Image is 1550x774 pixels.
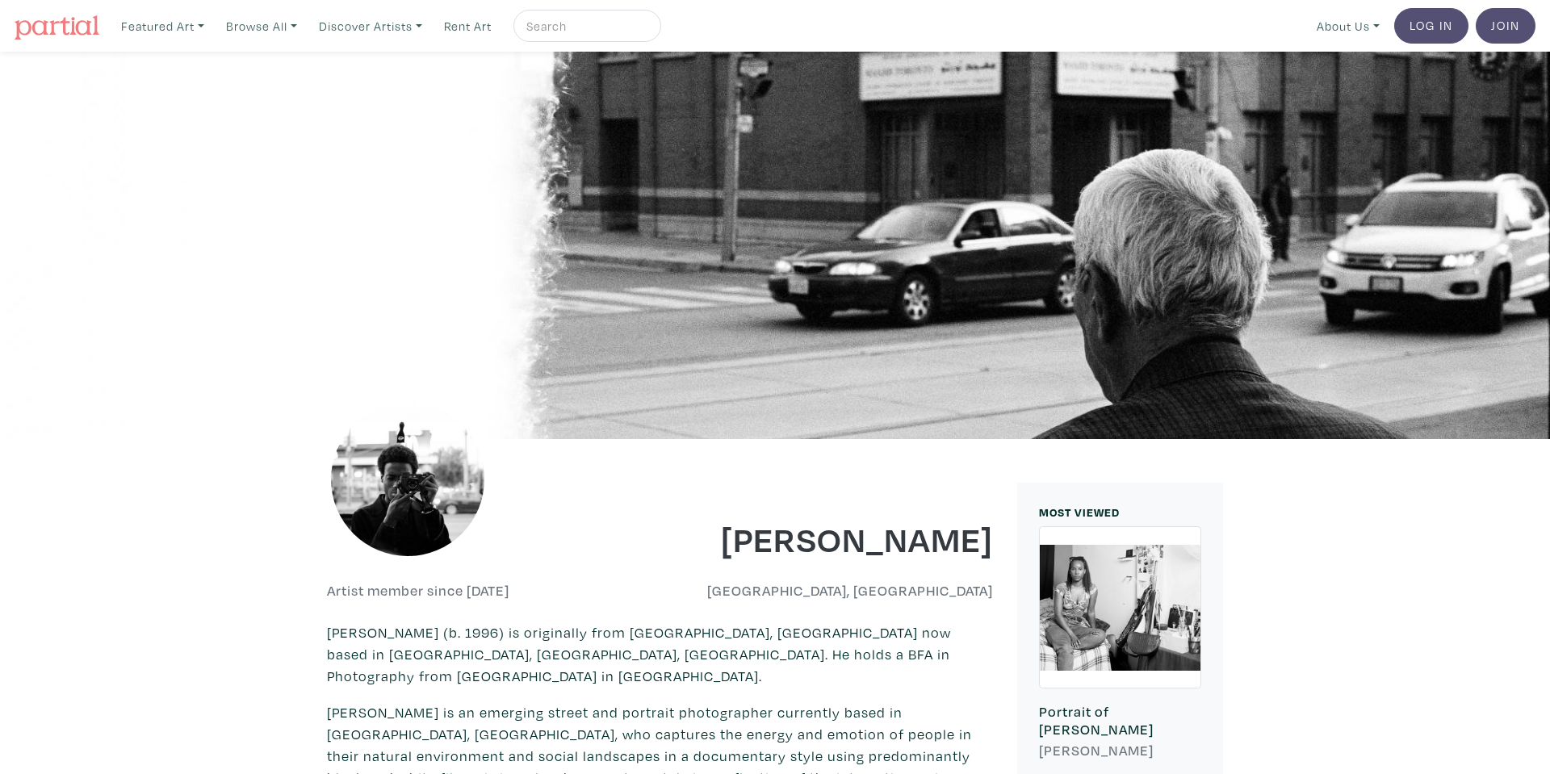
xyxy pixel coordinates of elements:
a: Rent Art [437,10,499,43]
a: Browse All [219,10,304,43]
a: Log In [1394,8,1468,44]
a: Join [1476,8,1535,44]
a: About Us [1309,10,1387,43]
a: Discover Artists [312,10,429,43]
img: phpThumb.php [327,399,488,560]
h6: Portrait of [PERSON_NAME] [1039,703,1201,738]
input: Search [525,16,646,36]
h6: [GEOGRAPHIC_DATA], [GEOGRAPHIC_DATA] [672,582,994,600]
small: MOST VIEWED [1039,504,1120,520]
h6: Artist member since [DATE] [327,582,509,600]
p: [PERSON_NAME] (b. 1996) is originally from [GEOGRAPHIC_DATA], [GEOGRAPHIC_DATA] now based in [GEO... [327,621,993,687]
a: Featured Art [114,10,212,43]
h6: [PERSON_NAME] [1039,742,1201,759]
h1: [PERSON_NAME] [672,517,994,560]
